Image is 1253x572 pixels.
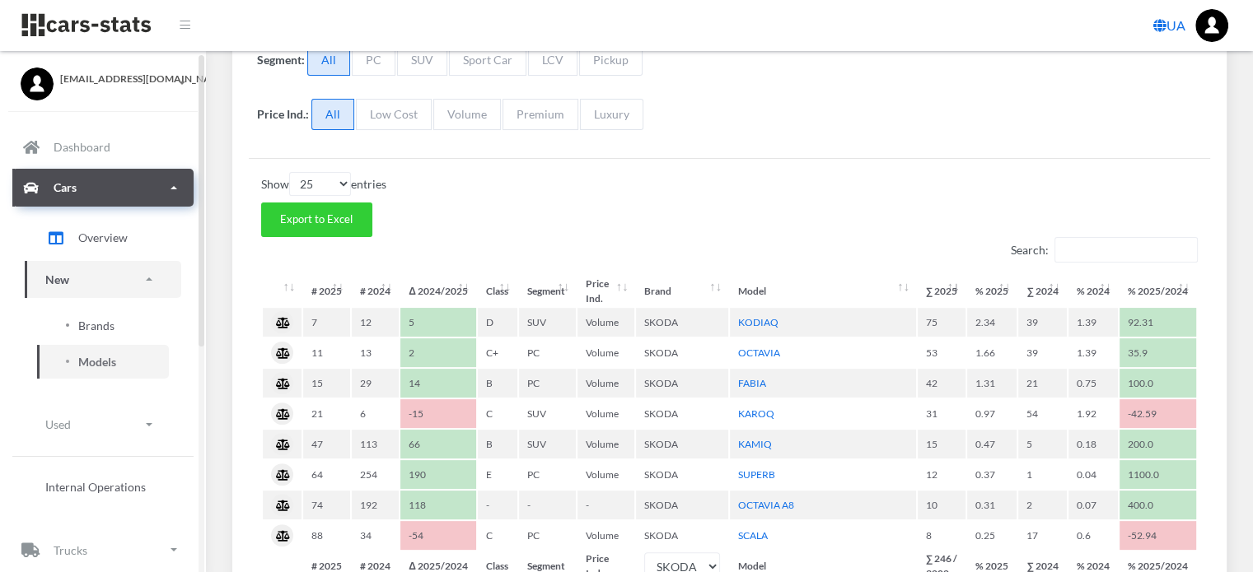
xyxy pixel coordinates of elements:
a: KAROQ [738,407,774,420]
td: 5 [1018,430,1067,458]
td: 1.39 [1068,338,1118,367]
th: Class: activate to sort column ascending [478,277,517,306]
td: SUV [519,430,576,458]
a: KODIAQ [738,316,778,328]
th: ∑&nbsp;2024: activate to sort column ascending [1018,277,1067,306]
td: 31 [918,399,966,428]
p: Trucks [54,540,87,560]
a: Trucks [12,531,194,569]
a: Overview [25,217,181,258]
td: SKODA [636,369,727,398]
td: 74 [303,491,350,519]
td: 0.47 [967,430,1017,458]
p: Cars [54,177,77,198]
td: 1.66 [967,338,1017,367]
td: 21 [1018,369,1067,398]
td: 53 [918,338,966,367]
td: 88 [303,521,350,550]
span: Low Cost [356,99,432,130]
td: 7 [303,308,350,337]
td: C [478,521,517,550]
input: Search: [1054,237,1198,263]
td: - [577,491,634,519]
span: Pickup [579,44,643,76]
a: Internal Operations [25,470,181,504]
th: Segment: activate to sort column ascending [519,277,576,306]
td: 254 [352,460,399,489]
td: -15 [400,399,476,428]
td: SKODA [636,399,727,428]
label: Segment: [257,51,305,68]
td: 0.6 [1068,521,1118,550]
td: -54 [400,521,476,550]
label: Price Ind.: [257,105,309,123]
td: Volume [577,399,634,428]
td: Volume [577,308,634,337]
img: ... [1195,9,1228,42]
td: 6 [352,399,399,428]
a: SUPERB [738,468,775,481]
th: : activate to sort column ascending [263,277,302,306]
span: Export to Excel [280,212,353,226]
td: 0.04 [1068,460,1118,489]
p: Used [45,414,71,435]
td: 113 [352,430,399,458]
td: 35.9 [1120,338,1196,367]
img: navbar brand [21,12,152,38]
td: 54 [1018,399,1067,428]
td: 42 [918,369,966,398]
td: Volume [577,338,634,367]
a: OCTAVIA [738,346,780,359]
td: 39 [1018,308,1067,337]
a: OCTAVIA A8 [738,499,794,511]
span: Premium [503,99,578,130]
span: Brands [78,317,115,334]
td: SKODA [636,308,727,337]
td: 0.75 [1068,369,1118,398]
a: [EMAIL_ADDRESS][DOMAIN_NAME] [21,67,185,86]
span: All [307,44,350,76]
a: KAMIQ [738,438,772,450]
span: Models [78,353,116,370]
a: Models [37,345,169,379]
td: SKODA [636,460,727,489]
span: SUV [397,44,447,76]
td: SUV [519,308,576,337]
td: 39 [1018,338,1067,367]
th: Δ&nbsp;2024/2025: activate to sort column ascending [400,277,476,306]
td: SKODA [636,430,727,458]
td: SKODA [636,521,727,550]
th: %&nbsp;2025/2024: activate to sort column ascending [1120,277,1196,306]
td: 0.25 [967,521,1017,550]
td: - [519,491,576,519]
a: FABIA [738,377,766,389]
td: 47 [303,430,350,458]
td: 0.18 [1068,430,1118,458]
td: 12 [918,460,966,489]
span: Overview [78,229,128,246]
td: 2.34 [967,308,1017,337]
td: 92.31 [1120,308,1196,337]
td: 118 [400,491,476,519]
td: 400.0 [1120,491,1196,519]
td: 1.31 [967,369,1017,398]
td: 1100.0 [1120,460,1196,489]
td: Volume [577,521,634,550]
td: 0.07 [1068,491,1118,519]
td: 21 [303,399,350,428]
a: Used [25,406,181,443]
span: Sport Car [449,44,526,76]
td: 64 [303,460,350,489]
td: 13 [352,338,399,367]
span: PC [352,44,395,76]
td: B [478,430,517,458]
a: Dashboard [12,128,194,166]
th: Price Ind.: activate to sort column ascending [577,277,634,306]
td: Volume [577,460,634,489]
td: 14 [400,369,476,398]
span: Luxury [580,99,643,130]
span: LCV [528,44,577,76]
td: 66 [400,430,476,458]
a: Cars [12,169,194,207]
td: SKODA [636,491,727,519]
